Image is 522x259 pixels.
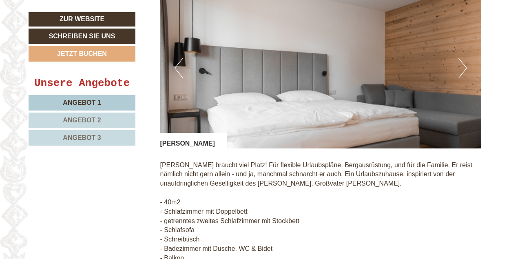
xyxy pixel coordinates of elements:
button: Senden [268,214,321,229]
div: Guten Tag, wie können wir Ihnen helfen? [6,22,135,46]
div: Mittwoch [137,6,183,20]
span: Angebot 3 [63,134,101,141]
div: Hotel Gasthof Jochele [12,23,130,30]
small: 15:01 [12,39,130,45]
a: Zur Website [29,12,135,27]
button: Previous [175,58,183,78]
span: Angebot 1 [63,99,101,106]
button: Next [458,58,467,78]
div: Unsere Angebote [29,76,135,91]
span: Angebot 2 [63,117,101,124]
a: Schreiben Sie uns [29,29,135,44]
a: Jetzt buchen [29,46,135,62]
div: [PERSON_NAME] [160,133,227,148]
